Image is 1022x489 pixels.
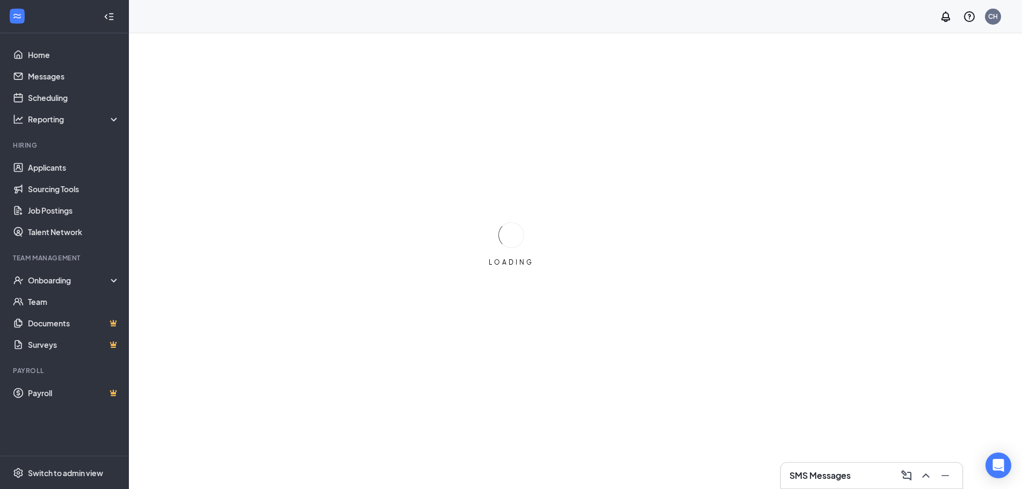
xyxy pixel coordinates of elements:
button: ComposeMessage [898,467,915,484]
div: CH [988,12,998,21]
button: Minimize [937,467,954,484]
a: Scheduling [28,87,120,108]
a: Job Postings [28,200,120,221]
div: LOADING [484,258,538,267]
h3: SMS Messages [789,470,851,481]
svg: Analysis [13,114,24,125]
a: Messages [28,65,120,87]
svg: QuestionInfo [963,10,976,23]
button: ChevronUp [917,467,934,484]
div: Hiring [13,141,118,150]
svg: WorkstreamLogo [12,11,23,21]
svg: Collapse [104,11,114,22]
svg: Notifications [939,10,952,23]
a: SurveysCrown [28,334,120,355]
a: PayrollCrown [28,382,120,404]
svg: Minimize [939,469,952,482]
svg: Settings [13,468,24,478]
svg: ChevronUp [919,469,932,482]
svg: ComposeMessage [900,469,913,482]
svg: UserCheck [13,275,24,286]
div: Open Intercom Messenger [985,452,1011,478]
div: Team Management [13,253,118,262]
a: Talent Network [28,221,120,243]
a: Applicants [28,157,120,178]
div: Payroll [13,366,118,375]
a: DocumentsCrown [28,312,120,334]
a: Team [28,291,120,312]
a: Home [28,44,120,65]
div: Switch to admin view [28,468,103,478]
div: Onboarding [28,275,111,286]
a: Sourcing Tools [28,178,120,200]
div: Reporting [28,114,120,125]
